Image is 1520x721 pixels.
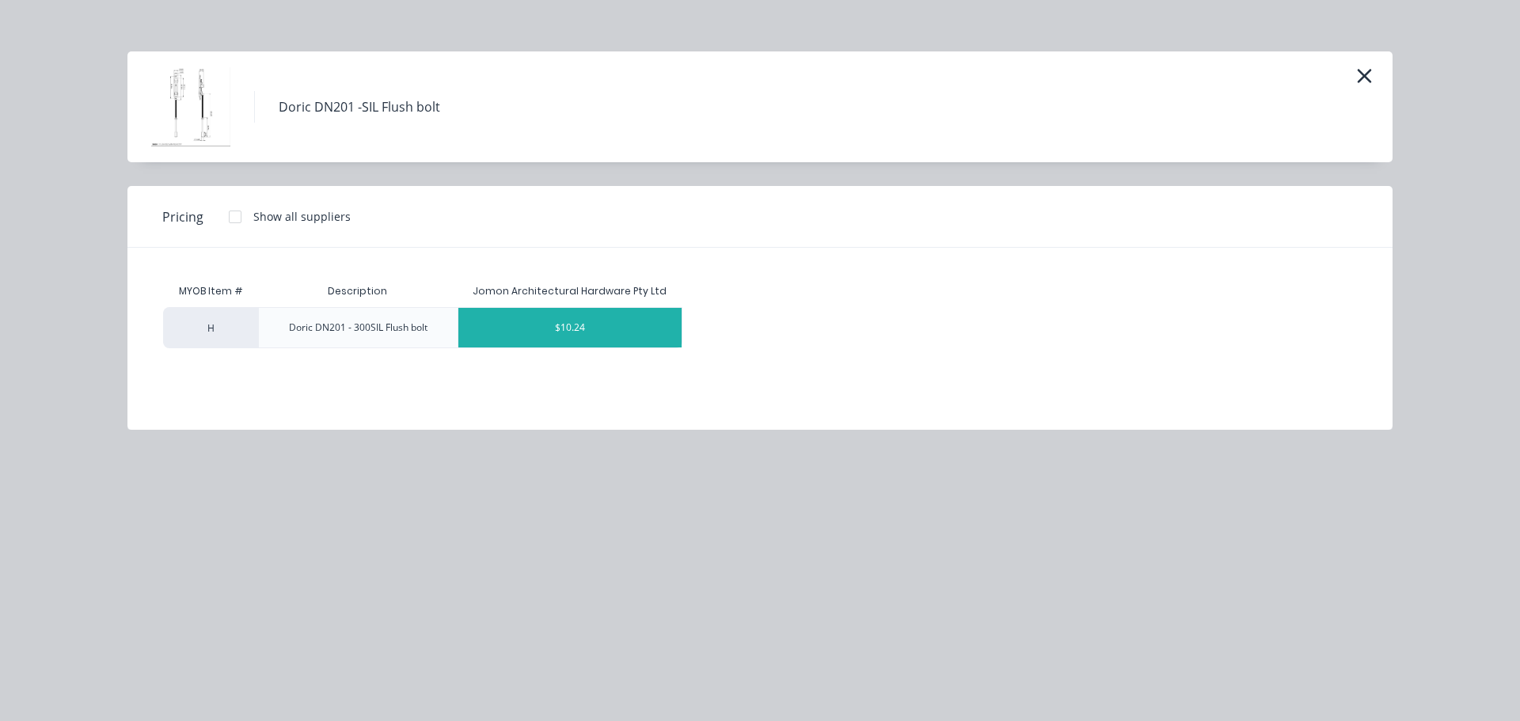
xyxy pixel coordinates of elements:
[279,97,440,116] div: Doric DN201 -SIL Flush bolt
[253,208,351,225] div: Show all suppliers
[151,67,230,146] img: Doric DN201 -SIL Flush bolt
[289,321,427,335] div: Doric DN201 - 300SIL Flush bolt
[473,284,667,298] div: Jomon Architectural Hardware Pty Ltd
[162,207,203,226] span: Pricing
[458,308,682,347] div: $10.24
[163,307,258,348] div: H
[163,275,258,307] div: MYOB Item #
[315,271,400,311] div: Description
